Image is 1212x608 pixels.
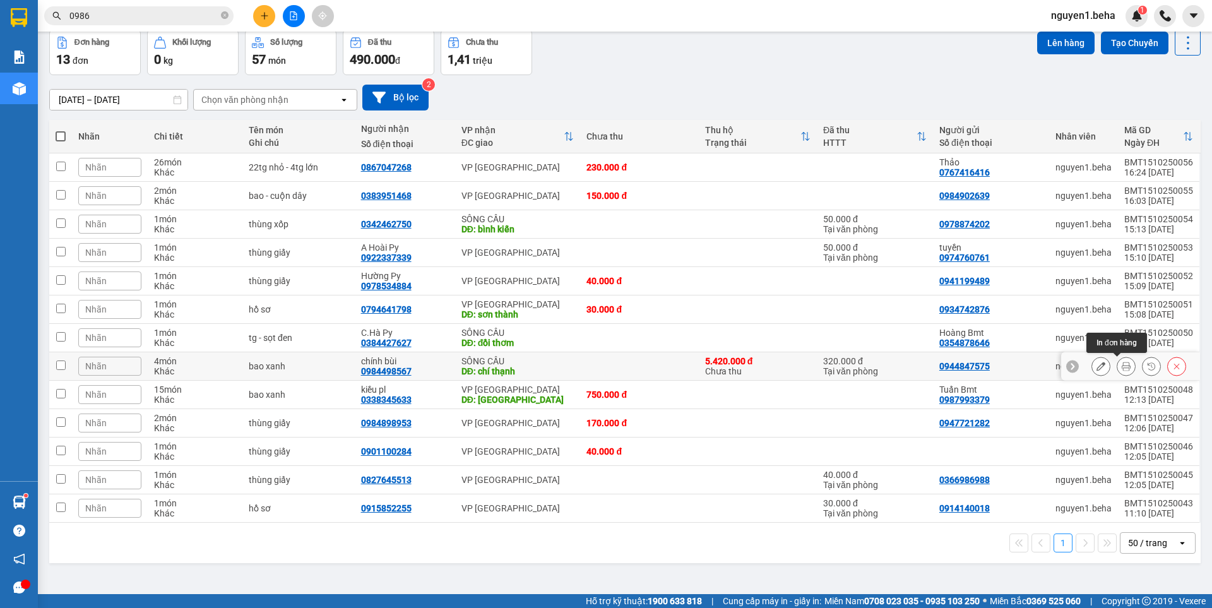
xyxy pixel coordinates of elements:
[361,475,412,485] div: 0827645513
[1124,423,1193,433] div: 12:06 [DATE]
[461,138,564,148] div: ĐC giao
[1055,304,1112,314] div: nguyen1.beha
[73,56,88,66] span: đơn
[249,333,348,343] div: tg - sọt đen
[1124,498,1193,508] div: BMT1510250043
[586,162,692,172] div: 230.000 đ
[154,186,236,196] div: 2 món
[201,93,288,106] div: Chọn văn phòng nhận
[361,446,412,456] div: 0901100284
[461,191,574,201] div: VP [GEOGRAPHIC_DATA]
[1055,475,1112,485] div: nguyen1.beha
[154,167,236,177] div: Khác
[586,418,692,428] div: 170.000 đ
[1188,10,1199,21] span: caret-down
[461,276,574,286] div: VP [GEOGRAPHIC_DATA]
[154,214,236,224] div: 1 món
[249,475,348,485] div: thùng giấy
[461,475,574,485] div: VP [GEOGRAPHIC_DATA]
[249,162,348,172] div: 22tg nhỏ - 4tg lớn
[361,328,449,338] div: C.Hà Py
[461,125,564,135] div: VP nhận
[461,328,574,338] div: SÔNG CẦU
[939,418,990,428] div: 0947721282
[154,480,236,490] div: Khác
[1055,333,1112,343] div: nguyen1.beha
[154,299,236,309] div: 1 món
[1055,162,1112,172] div: nguyen1.beha
[13,496,26,509] img: warehouse-icon
[461,224,574,234] div: DĐ: bình kiến
[1128,537,1167,549] div: 50 / trang
[1054,533,1072,552] button: 1
[1124,395,1193,405] div: 12:13 [DATE]
[13,82,26,95] img: warehouse-icon
[1124,186,1193,196] div: BMT1510250055
[648,596,702,606] strong: 1900 633 818
[1140,6,1144,15] span: 1
[154,281,236,291] div: Khác
[56,52,70,67] span: 13
[154,338,236,348] div: Khác
[823,356,927,366] div: 320.000 đ
[13,51,26,64] img: solution-icon
[699,120,817,153] th: Toggle SortBy
[361,162,412,172] div: 0867047268
[586,191,692,201] div: 150.000 đ
[939,304,990,314] div: 0934742876
[461,247,574,258] div: VP [GEOGRAPHIC_DATA]
[252,52,266,67] span: 57
[154,224,236,234] div: Khác
[361,219,412,229] div: 0342462750
[154,242,236,253] div: 1 món
[1124,196,1193,206] div: 16:03 [DATE]
[823,224,927,234] div: Tại văn phòng
[154,384,236,395] div: 15 món
[350,52,395,67] span: 490.000
[268,56,286,66] span: món
[1124,441,1193,451] div: BMT1510250046
[1124,253,1193,263] div: 15:10 [DATE]
[448,52,471,67] span: 1,41
[154,131,236,141] div: Chi tiết
[1124,328,1193,338] div: BMT1510250050
[1026,596,1081,606] strong: 0369 525 060
[1124,470,1193,480] div: BMT1510250045
[85,361,107,371] span: Nhãn
[362,85,429,110] button: Bộ lọc
[221,10,229,22] span: close-circle
[461,395,574,405] div: DĐ: phú lâm
[466,38,498,47] div: Chưa thu
[339,95,349,105] svg: open
[461,366,574,376] div: DĐ: chí thạnh
[1037,32,1095,54] button: Lên hàng
[85,191,107,201] span: Nhãn
[864,596,980,606] strong: 0708 023 035 - 0935 103 250
[85,304,107,314] span: Nhãn
[154,271,236,281] div: 1 món
[1142,597,1151,605] span: copyright
[361,384,449,395] div: kiều pl
[249,390,348,400] div: bao xanh
[154,498,236,508] div: 1 món
[249,503,348,513] div: hồ sơ
[85,446,107,456] span: Nhãn
[939,125,1043,135] div: Người gửi
[817,120,933,153] th: Toggle SortBy
[361,395,412,405] div: 0338345633
[249,191,348,201] div: bao - cuộn dây
[249,138,348,148] div: Ghi chú
[1124,281,1193,291] div: 15:09 [DATE]
[85,503,107,513] span: Nhãn
[361,271,449,281] div: Hường Py
[1124,299,1193,309] div: BMT1510250051
[141,35,241,48] span: [PERSON_NAME]
[361,503,412,513] div: 0915852255
[461,503,574,513] div: VP [GEOGRAPHIC_DATA]
[154,366,236,376] div: Khác
[705,356,811,366] div: 5.420.000 đ
[249,418,348,428] div: thùng giấy
[461,299,574,309] div: VP [GEOGRAPHIC_DATA]
[154,395,236,405] div: Khác
[1086,333,1147,353] div: In đơn hàng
